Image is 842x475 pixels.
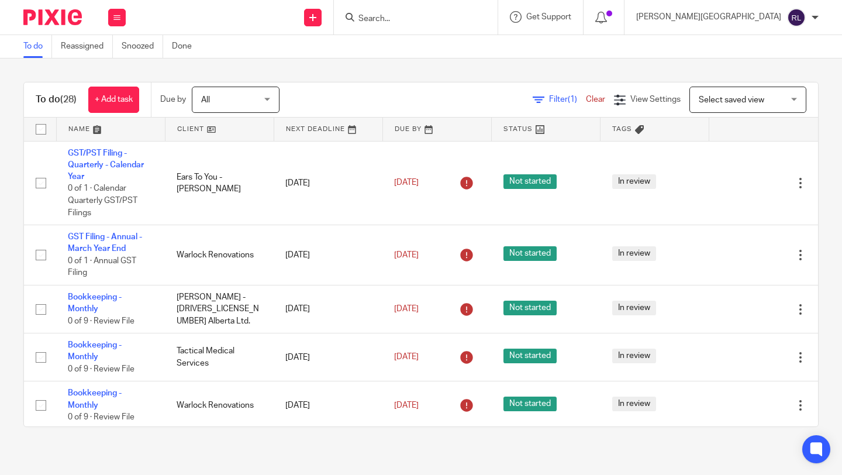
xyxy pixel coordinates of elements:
[68,149,144,181] a: GST/PST Filing - Quarterly - Calendar Year
[630,95,681,104] span: View Settings
[88,87,139,113] a: + Add task
[274,333,382,381] td: [DATE]
[274,141,382,225] td: [DATE]
[172,35,201,58] a: Done
[274,285,382,333] td: [DATE]
[394,251,419,259] span: [DATE]
[549,95,586,104] span: Filter
[612,349,656,363] span: In review
[586,95,605,104] a: Clear
[23,9,82,25] img: Pixie
[165,225,274,285] td: Warlock Renovations
[612,246,656,261] span: In review
[165,285,274,333] td: [PERSON_NAME] - [DRIVERS_LICENSE_NUMBER] Alberta Ltd.
[201,96,210,104] span: All
[526,13,571,21] span: Get Support
[612,174,656,189] span: In review
[503,397,557,411] span: Not started
[122,35,163,58] a: Snoozed
[394,179,419,187] span: [DATE]
[68,389,122,409] a: Bookkeeping - Monthly
[503,174,557,189] span: Not started
[68,185,137,217] span: 0 of 1 · Calendar Quarterly GST/PST Filings
[68,365,134,373] span: 0 of 9 · Review File
[612,301,656,315] span: In review
[503,301,557,315] span: Not started
[274,225,382,285] td: [DATE]
[165,333,274,381] td: Tactical Medical Services
[68,293,122,313] a: Bookkeeping - Monthly
[61,35,113,58] a: Reassigned
[503,246,557,261] span: Not started
[274,381,382,429] td: [DATE]
[60,95,77,104] span: (28)
[68,341,122,361] a: Bookkeeping - Monthly
[23,35,52,58] a: To do
[612,397,656,411] span: In review
[612,126,632,132] span: Tags
[165,141,274,225] td: Ears To You - [PERSON_NAME]
[787,8,806,27] img: svg%3E
[68,257,136,277] span: 0 of 1 · Annual GST Filing
[68,413,134,421] span: 0 of 9 · Review File
[503,349,557,363] span: Not started
[394,401,419,409] span: [DATE]
[36,94,77,106] h1: To do
[636,11,781,23] p: [PERSON_NAME][GEOGRAPHIC_DATA]
[357,14,463,25] input: Search
[394,353,419,362] span: [DATE]
[568,95,577,104] span: (1)
[699,96,764,104] span: Select saved view
[68,317,134,325] span: 0 of 9 · Review File
[68,233,142,253] a: GST Filing - Annual - March Year End
[394,305,419,313] span: [DATE]
[165,381,274,429] td: Warlock Renovations
[160,94,186,105] p: Due by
